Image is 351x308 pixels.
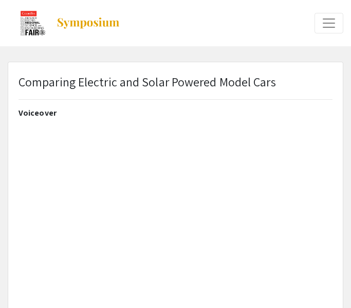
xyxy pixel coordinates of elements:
[20,10,46,36] img: The 2024 CoorsTek Denver Metro Regional Science and Engineering Fair
[56,17,120,29] img: Symposium by ForagerOne
[315,13,343,33] button: Expand or Collapse Menu
[19,73,276,91] p: Comparing Electric and Solar Powered Model Cars
[19,108,332,118] h2: Voiceover
[307,262,343,300] iframe: Chat
[8,10,120,36] a: The 2024 CoorsTek Denver Metro Regional Science and Engineering Fair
